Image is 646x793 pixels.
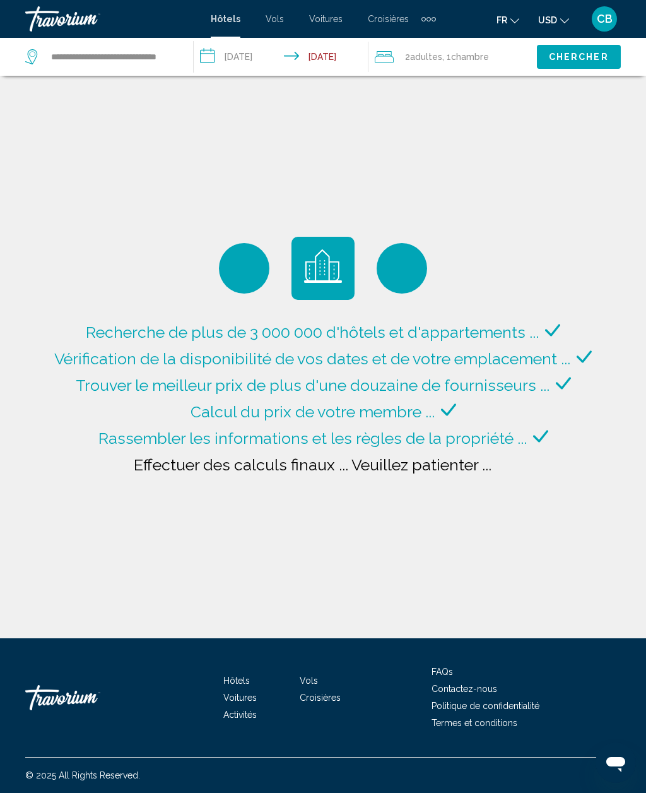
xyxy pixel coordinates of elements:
[266,14,284,24] a: Vols
[451,52,489,62] span: Chambre
[596,742,636,783] iframe: Bouton de lancement de la fenêtre de messagerie
[300,676,318,686] a: Vols
[300,693,341,703] a: Croisières
[86,323,539,342] span: Recherche de plus de 3 000 000 d'hôtels et d'appartements ...
[432,718,517,728] a: Termes et conditions
[76,376,549,395] span: Trouver le meilleur prix de plus d'une douzaine de fournisseurs ...
[410,52,442,62] span: Adultes
[432,667,453,677] a: FAQs
[442,48,489,66] span: , 1
[211,14,240,24] a: Hôtels
[25,6,198,32] a: Travorium
[194,38,368,76] button: Check-in date: Nov 2, 2025 Check-out date: Nov 8, 2025
[25,679,151,717] a: Travorium
[223,693,257,703] a: Voitures
[223,676,250,686] a: Hôtels
[223,710,257,720] a: Activités
[405,48,442,66] span: 2
[25,770,140,780] span: © 2025 All Rights Reserved.
[432,701,539,711] a: Politique de confidentialité
[191,402,435,421] span: Calcul du prix de votre membre ...
[496,15,507,25] span: fr
[134,455,491,474] span: Effectuer des calculs finaux ... Veuillez patienter ...
[368,14,409,24] a: Croisières
[538,15,557,25] span: USD
[588,6,621,32] button: User Menu
[597,13,613,25] span: CB
[98,429,527,448] span: Rassembler les informations et les règles de la propriété ...
[421,9,436,29] button: Extra navigation items
[538,11,569,29] button: Change currency
[549,52,609,63] span: Chercher
[54,349,570,368] span: Vérification de la disponibilité de vos dates et de votre emplacement ...
[537,45,621,68] button: Chercher
[368,38,537,76] button: Travelers: 2 adults, 0 children
[432,684,497,694] a: Contactez-nous
[496,11,519,29] button: Change language
[309,14,343,24] a: Voitures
